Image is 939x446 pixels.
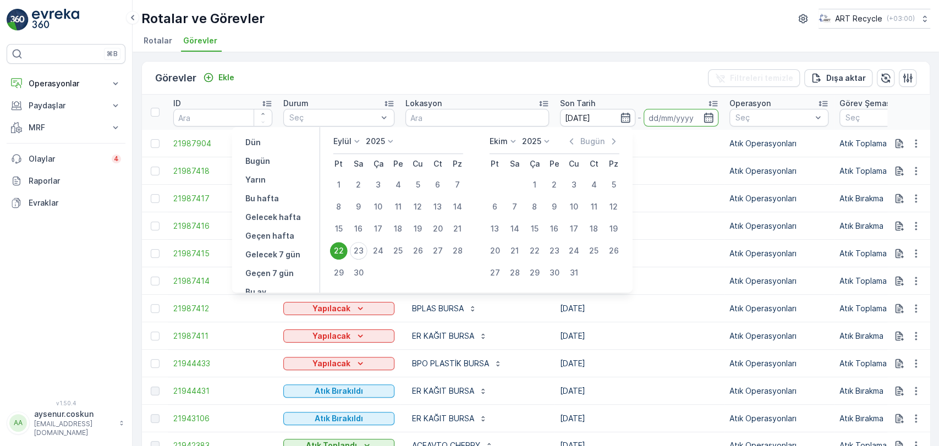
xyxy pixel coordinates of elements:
button: Paydaşlar [7,95,125,117]
p: Dün [245,137,261,148]
p: Seç [845,112,921,123]
div: 8 [526,198,543,216]
button: ART Recycle(+03:00) [819,9,930,29]
p: ART Recycle [835,13,882,24]
p: Atık Operasyonları [729,248,828,259]
p: [EMAIL_ADDRESS][DOMAIN_NAME] [34,420,113,437]
p: Atık Operasyonları [729,386,828,397]
p: Durum [283,98,309,109]
div: Toggle Row Selected [151,277,160,285]
button: Bu hafta [241,192,283,205]
p: 2025 [522,136,541,147]
div: Toggle Row Selected [151,139,160,148]
th: Pazar [448,154,468,174]
a: 21987415 [173,248,272,259]
a: Raporlar [7,170,125,192]
p: Yapılacak [312,331,350,342]
div: Toggle Row Selected [151,194,160,203]
th: Çarşamba [525,154,545,174]
div: AA [9,414,27,432]
td: [DATE] [554,240,724,267]
p: Geçen 7 gün [245,268,294,279]
input: Ara [173,109,272,126]
button: Gelecek hafta [241,211,305,224]
th: Pazartesi [329,154,349,174]
p: Bugün [580,136,605,147]
div: 10 [370,198,387,216]
span: v 1.50.4 [7,400,125,406]
div: 7 [506,198,524,216]
p: Atık Operasyonları [729,276,828,287]
a: 21943106 [173,413,272,424]
p: Atık Operasyonları [729,166,828,177]
p: 2025 [366,136,385,147]
a: 21944433 [173,358,272,369]
div: 14 [506,220,524,238]
p: Operasyonlar [29,78,103,89]
p: Atık Toplama [839,358,938,369]
input: dd/mm/yyyy [560,109,635,126]
a: Olaylar4 [7,148,125,170]
div: 20 [429,220,447,238]
button: ER KAĞIT BURSA [405,327,494,345]
div: Toggle Row Selected [151,414,160,423]
div: 13 [429,198,447,216]
p: Atık Operasyonları [729,331,828,342]
div: 27 [486,264,504,282]
div: Toggle Row Selected [151,304,160,313]
a: 21987416 [173,221,272,232]
th: Salı [349,154,369,174]
p: BPO PLASTİK BURSA [412,358,489,369]
p: Atık Operasyonları [729,413,828,424]
td: [DATE] [554,267,724,295]
div: 11 [585,198,603,216]
p: Atık Bırakma [839,221,938,232]
a: 21987417 [173,193,272,204]
div: 10 [565,198,583,216]
div: 22 [330,242,348,260]
p: Bugün [245,156,270,167]
span: 21987412 [173,303,272,314]
div: 16 [546,220,563,238]
th: Perşembe [545,154,564,174]
button: Gelecek 7 gün [241,248,305,261]
p: Seç [735,112,811,123]
input: dd/mm/yyyy [644,109,719,126]
div: 8 [330,198,348,216]
a: Evraklar [7,192,125,214]
th: Cumartesi [584,154,604,174]
div: Toggle Row Selected [151,359,160,368]
p: Dışa aktar [826,73,866,84]
span: 21987904 [173,138,272,149]
p: Son Tarih [560,98,595,109]
button: Dün [241,136,265,149]
th: Cuma [564,154,584,174]
p: MRF [29,122,103,133]
div: 4 [585,176,603,194]
div: 15 [526,220,543,238]
div: 29 [526,264,543,282]
div: Toggle Row Selected [151,249,160,258]
button: Geçen hafta [241,229,299,243]
td: [DATE] [554,157,724,185]
div: 18 [585,220,603,238]
a: 21987414 [173,276,272,287]
div: 21 [449,220,466,238]
button: ER KAĞIT BURSA [405,410,494,427]
td: [DATE] [554,295,724,322]
div: 25 [585,242,603,260]
div: 28 [449,242,466,260]
div: 26 [605,242,623,260]
div: 19 [605,220,623,238]
p: Atık Bırakma [839,386,938,397]
div: 13 [486,220,504,238]
p: ( +03:00 ) [887,14,915,23]
div: 23 [350,242,367,260]
div: 9 [350,198,367,216]
div: 12 [605,198,623,216]
p: Atık Bırakma [839,193,938,204]
div: 18 [389,220,407,238]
